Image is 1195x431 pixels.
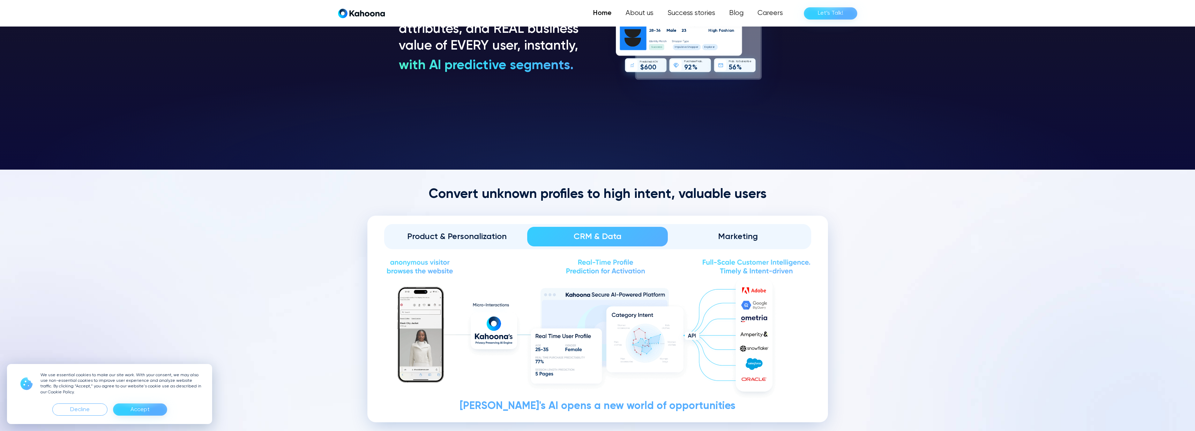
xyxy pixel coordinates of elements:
[686,60,687,63] text: u
[688,65,691,71] text: 2
[681,28,684,33] text: 2
[660,6,722,20] a: Success stories
[399,21,582,55] h3: attributes, and REAL business value of EVERY user, instantly,
[804,7,857,20] a: Let’s Talk!
[732,28,734,33] text: n
[706,46,707,49] text: x
[700,60,701,63] text: b
[670,28,673,33] text: a
[744,60,745,63] text: s
[685,46,687,49] text: e
[640,60,641,63] text: P
[40,372,204,395] p: We use essential cookies to make our site work. With your consent, we may also use non-essential ...
[70,404,90,415] div: Decline
[652,65,656,71] text: 0
[642,60,644,63] text: e
[678,231,799,242] div: Marketing
[746,60,747,63] text: r
[692,65,697,71] text: %
[734,60,735,63] text: .
[646,60,648,63] text: c
[710,46,711,49] text: o
[648,65,652,71] text: 0
[658,46,660,49] text: e
[687,46,689,49] text: S
[130,404,150,415] div: Accept
[640,64,644,71] g: $
[384,401,811,412] div: [PERSON_NAME]'s AI opens a new world of opportunities
[699,60,700,63] text: o
[696,60,697,63] text: P
[649,28,651,33] text: 2
[666,28,677,33] g: Male
[707,46,709,49] text: p
[648,60,649,63] text: t
[684,28,686,33] text: 3
[684,65,691,71] g: 92
[693,60,694,63] text: s
[689,60,691,63] text: h
[745,60,746,63] text: c
[651,46,653,49] text: S
[681,28,686,33] g: 23
[659,46,660,49] text: s
[660,46,662,49] text: s
[729,60,751,63] g: Prob. to Subscribe
[678,46,679,49] text: p
[715,28,717,33] text: h
[691,60,693,63] text: a
[702,60,702,63] text: .
[732,65,736,71] text: 6
[694,46,696,49] text: p
[711,46,712,49] text: r
[338,8,385,18] a: home
[674,46,675,49] text: I
[725,28,728,33] text: h
[729,60,730,63] text: P
[619,6,660,20] a: About us
[641,60,642,63] text: r
[692,46,694,49] text: p
[651,46,662,49] g: Success
[729,28,732,33] text: o
[737,65,742,71] text: %
[704,46,715,49] g: Explorer
[684,60,686,63] text: P
[113,403,167,416] div: Accept
[656,46,658,49] text: c
[712,46,714,49] text: e
[704,46,706,49] text: E
[681,46,683,49] text: s
[397,231,518,242] div: Product & Personalization
[696,46,698,49] text: e
[688,60,689,63] text: c
[684,60,702,63] g: Purchase Prob.
[640,60,658,63] g: Predicted AOV
[689,46,690,49] text: h
[652,60,654,63] text: A
[649,60,650,63] text: e
[708,28,734,33] g: High Fashion
[658,28,661,33] text: 6
[718,28,721,33] text: F
[655,46,656,49] text: c
[644,60,645,63] text: d
[645,60,646,63] text: i
[735,60,737,63] text: t
[740,60,742,63] text: u
[694,60,696,63] text: e
[672,28,673,33] text: l
[644,65,656,71] g: 600
[714,46,715,49] text: r
[649,28,661,33] g: 28-36
[690,46,692,49] text: o
[697,46,699,49] text: r
[731,60,733,63] text: o
[651,28,654,33] text: 8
